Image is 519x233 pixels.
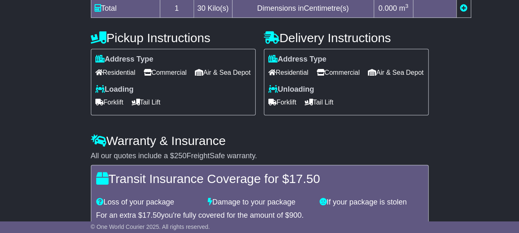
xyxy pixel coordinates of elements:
[95,66,135,79] span: Residential
[132,96,161,109] span: Tail Lift
[96,172,423,185] h4: Transit Insurance Coverage for $
[368,66,424,79] span: Air & Sea Depot
[264,31,429,45] h4: Delivery Instructions
[289,211,301,219] span: 900
[142,211,161,219] span: 17.50
[144,66,187,79] span: Commercial
[268,96,296,109] span: Forklift
[92,198,204,207] div: Loss of your package
[91,31,256,45] h4: Pickup Instructions
[268,55,327,64] label: Address Type
[305,96,334,109] span: Tail Lift
[460,4,467,12] a: Add new item
[268,66,308,79] span: Residential
[174,152,187,160] span: 250
[399,4,408,12] span: m
[95,55,154,64] label: Address Type
[197,4,206,12] span: 30
[195,66,251,79] span: Air & Sea Depot
[91,134,429,147] h4: Warranty & Insurance
[204,198,315,207] div: Damage to your package
[317,66,360,79] span: Commercial
[378,4,397,12] span: 0.000
[91,152,429,161] div: All our quotes include a $ FreightSafe warranty.
[95,85,134,94] label: Loading
[91,223,210,230] span: © One World Courier 2025. All rights reserved.
[96,211,423,220] div: For an extra $ you're fully covered for the amount of $ .
[405,3,408,9] sup: 3
[95,96,123,109] span: Forklift
[315,198,427,207] div: If your package is stolen
[268,85,314,94] label: Unloading
[289,172,320,185] span: 17.50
